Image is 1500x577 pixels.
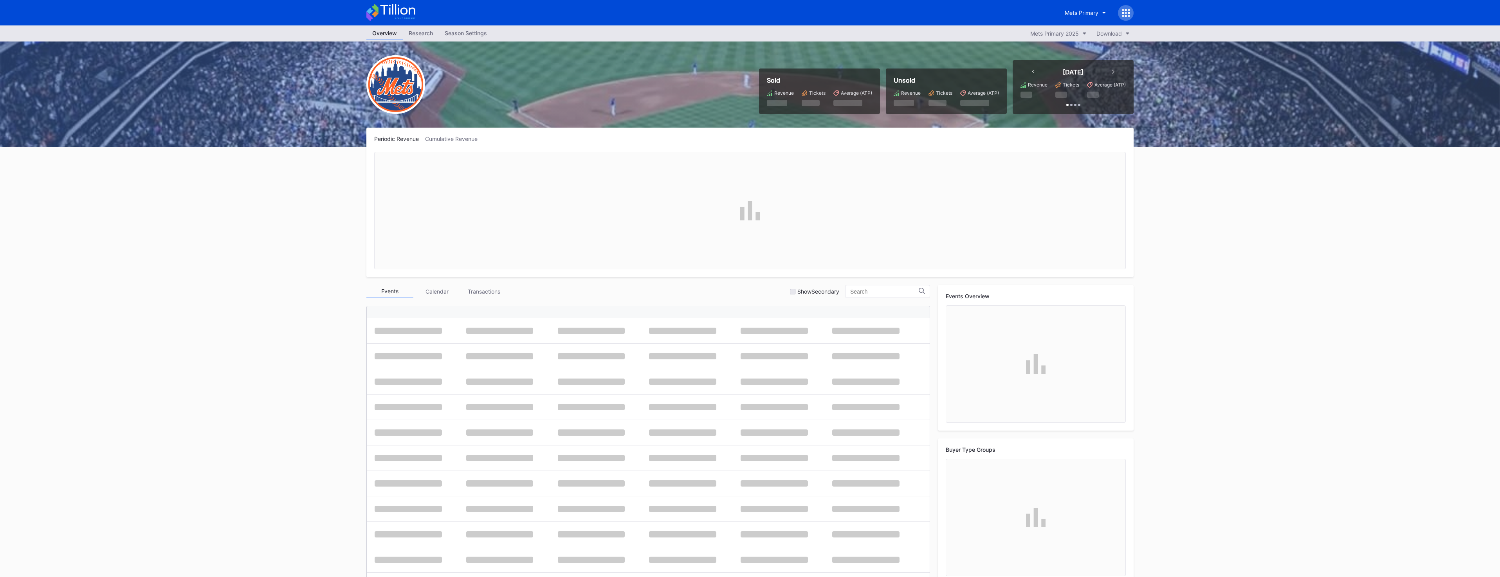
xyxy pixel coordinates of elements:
div: Average (ATP) [968,90,999,96]
div: Research [403,27,439,39]
div: Sold [767,76,872,84]
div: Revenue [774,90,794,96]
div: Events Overview [946,293,1126,299]
a: Season Settings [439,27,493,40]
div: Season Settings [439,27,493,39]
div: Show Secondary [797,288,839,295]
div: Tickets [936,90,952,96]
div: Average (ATP) [841,90,872,96]
a: Research [403,27,439,40]
button: Mets Primary [1059,5,1112,20]
img: New-York-Mets-Transparent.png [366,55,425,114]
div: [DATE] [1063,68,1084,76]
div: Mets Primary 2025 [1030,30,1079,37]
button: Download [1093,28,1134,39]
div: Periodic Revenue [374,135,425,142]
div: Cumulative Revenue [425,135,484,142]
div: Transactions [460,285,507,298]
div: Buyer Type Groups [946,446,1126,453]
a: Overview [366,27,403,40]
div: Tickets [809,90,826,96]
button: Mets Primary 2025 [1026,28,1091,39]
div: Mets Primary [1065,9,1098,16]
div: Download [1096,30,1122,37]
div: Revenue [1028,82,1047,88]
div: Events [366,285,413,298]
div: Calendar [413,285,460,298]
div: Unsold [894,76,999,84]
input: Search [850,288,919,295]
div: Tickets [1063,82,1079,88]
div: Revenue [901,90,921,96]
div: Average (ATP) [1094,82,1126,88]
